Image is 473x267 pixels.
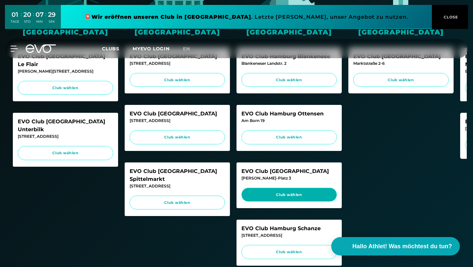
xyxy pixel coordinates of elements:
span: Club wählen [248,192,331,198]
a: Club wählen [130,130,225,144]
span: Club wählen [136,200,219,206]
div: 01 [11,10,19,19]
a: Club wählen [130,196,225,210]
span: Club wählen [360,77,442,83]
span: Clubs [102,46,119,52]
div: 07 [36,10,44,19]
div: : [45,11,46,28]
div: EVO Club [GEOGRAPHIC_DATA] Unterbilk [18,118,113,133]
button: Hallo Athlet! Was möchtest du tun? [331,237,460,255]
a: Club wählen [241,73,337,87]
span: Hallo Athlet! Was möchtest du tun? [352,242,452,251]
div: [PERSON_NAME]-Platz 3 [241,175,337,181]
div: [PERSON_NAME][STREET_ADDRESS] [18,68,113,74]
div: SEK [48,19,56,24]
div: 20 [23,10,31,19]
a: Club wählen [130,73,225,87]
a: Clubs [102,45,133,52]
span: Club wählen [248,134,331,140]
div: EVO Club Hamburg Ottensen [241,110,337,118]
div: TAGE [11,19,19,24]
span: Club wählen [248,77,331,83]
div: [STREET_ADDRESS] [130,118,225,124]
div: MIN [36,19,44,24]
button: CLOSE [432,5,468,29]
div: : [21,11,22,28]
span: Club wählen [24,150,107,156]
a: Club wählen [353,73,449,87]
div: [STREET_ADDRESS] [18,133,113,139]
a: MYEVO LOGIN [133,46,170,52]
span: CLOSE [442,14,458,20]
div: [STREET_ADDRESS] [241,232,337,238]
span: Club wählen [248,249,331,255]
a: Club wählen [241,245,337,259]
div: EVO Club [GEOGRAPHIC_DATA] Spittelmarkt [130,167,225,183]
span: Club wählen [24,85,107,91]
div: : [33,11,34,28]
span: Club wählen [136,134,219,140]
span: en [183,46,190,52]
div: 29 [48,10,56,19]
a: Club wählen [18,81,113,95]
div: EVO Club [GEOGRAPHIC_DATA] [130,110,225,118]
a: Club wählen [241,130,337,144]
a: Club wählen [18,146,113,160]
div: Am Born 19 [241,118,337,124]
div: EVO Club Hamburg Schanze [241,225,337,232]
span: Club wählen [136,77,219,83]
a: Club wählen [241,188,337,202]
a: en [183,45,198,53]
div: [STREET_ADDRESS] [130,183,225,189]
div: EVO Club [GEOGRAPHIC_DATA] [241,167,337,175]
div: STD [23,19,31,24]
